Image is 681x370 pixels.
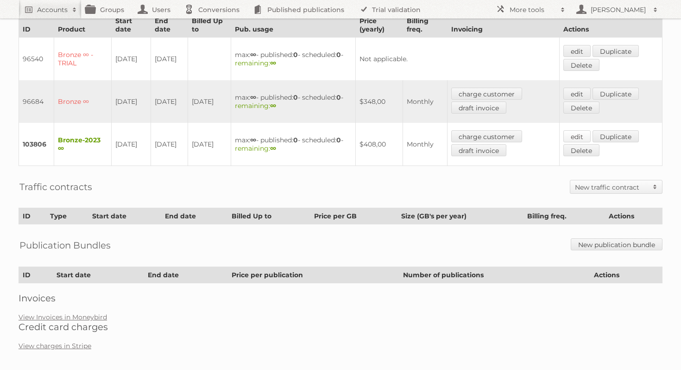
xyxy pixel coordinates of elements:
td: Monthly [403,123,448,166]
h2: Credit card charges [19,321,662,332]
strong: ∞ [250,93,256,102]
td: Bronze-2023 ∞ [54,123,112,166]
td: Bronze ∞ [54,80,112,123]
th: Billing freq. [523,208,605,224]
td: $408,00 [356,123,403,166]
h2: Invoices [19,293,662,304]
a: New traffic contract [570,180,662,193]
th: Price per publication [228,267,399,283]
td: [DATE] [151,80,188,123]
h2: More tools [510,5,556,14]
a: Duplicate [593,45,639,57]
span: remaining: [235,59,276,67]
td: 96684 [19,80,54,123]
th: ID [19,13,54,38]
strong: ∞ [270,59,276,67]
h2: Publication Bundles [19,238,111,252]
th: Start date [88,208,161,224]
a: View Invoices in Moneybird [19,313,107,321]
strong: 0 [293,51,298,59]
th: End date [161,208,228,224]
th: Price (yearly) [356,13,403,38]
td: [DATE] [151,123,188,166]
td: 103806 [19,123,54,166]
span: remaining: [235,102,276,110]
th: Billed Up to [188,13,231,38]
strong: 0 [336,51,341,59]
th: Number of publications [399,267,590,283]
h2: Accounts [37,5,68,14]
a: Delete [563,59,599,71]
td: $348,00 [356,80,403,123]
a: charge customer [451,130,522,142]
th: Invoicing [448,13,560,38]
th: End date [144,267,228,283]
th: Actions [560,13,662,38]
td: max: - published: - scheduled: - [231,80,356,123]
th: End date [151,13,188,38]
h2: New traffic contract [575,183,648,192]
a: Duplicate [593,88,639,100]
td: Bronze ∞ - TRIAL [54,38,112,81]
strong: ∞ [250,136,256,144]
td: max: - published: - scheduled: - [231,123,356,166]
h2: [PERSON_NAME] [588,5,649,14]
span: remaining: [235,144,276,153]
strong: 0 [293,136,298,144]
th: Actions [590,267,662,283]
th: Start date [112,13,151,38]
a: edit [563,130,591,142]
th: ID [19,208,46,224]
td: max: - published: - scheduled: - [231,38,356,81]
th: Type [46,208,88,224]
th: Size (GB's per year) [397,208,523,224]
a: Duplicate [593,130,639,142]
th: ID [19,267,53,283]
a: New publication bundle [571,238,662,250]
th: Billing freq. [403,13,448,38]
strong: ∞ [270,144,276,153]
a: draft invoice [451,102,506,114]
strong: 0 [336,93,341,102]
a: Delete [563,144,599,156]
th: Start date [53,267,144,283]
th: Pub. usage [231,13,356,38]
a: edit [563,45,591,57]
a: edit [563,88,591,100]
td: [DATE] [112,80,151,123]
th: Actions [605,208,662,224]
strong: ∞ [270,102,276,110]
th: Price per GB [310,208,397,224]
th: Product [54,13,112,38]
a: draft invoice [451,144,506,156]
a: Delete [563,102,599,114]
td: Not applicable. [356,38,560,81]
strong: 0 [336,136,341,144]
td: [DATE] [188,80,231,123]
th: Billed Up to [228,208,310,224]
strong: 0 [293,93,298,102]
td: [DATE] [112,123,151,166]
strong: ∞ [250,51,256,59]
a: View charges in Stripe [19,342,91,350]
a: charge customer [451,88,522,100]
td: 96540 [19,38,54,81]
td: [DATE] [151,38,188,81]
span: Toggle [648,180,662,193]
h2: Traffic contracts [19,180,92,194]
td: [DATE] [112,38,151,81]
td: [DATE] [188,123,231,166]
td: Monthly [403,80,448,123]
